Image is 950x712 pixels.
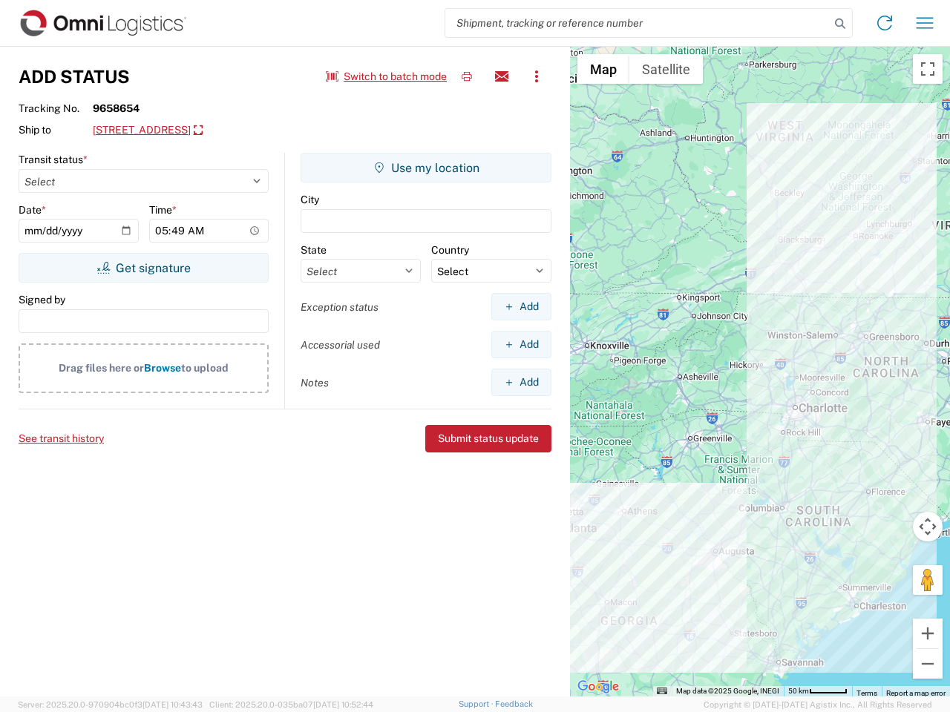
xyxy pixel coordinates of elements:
button: Map Scale: 50 km per 48 pixels [784,686,852,696]
label: Signed by [19,293,65,306]
label: Notes [301,376,329,389]
label: Time [149,203,177,217]
label: Transit status [19,153,88,166]
span: [DATE] 10:43:43 [142,700,203,709]
span: 50 km [788,687,809,695]
span: to upload [181,362,229,374]
button: Add [491,293,551,320]
button: Submit status update [425,425,551,452]
button: Add [491,369,551,396]
span: Client: 2025.20.0-035ba07 [209,700,373,709]
button: Use my location [301,153,551,182]
span: [DATE] 10:52:44 [313,700,373,709]
button: Switch to batch mode [326,65,447,89]
a: Open this area in Google Maps (opens a new window) [574,677,623,696]
button: Keyboard shortcuts [657,686,667,696]
img: Google [574,677,623,696]
a: Terms [856,689,877,697]
h3: Add Status [19,66,130,88]
label: City [301,193,319,206]
button: Map camera controls [913,512,943,541]
a: Report a map error [886,689,946,697]
label: Country [431,243,469,257]
a: [STREET_ADDRESS] [93,118,203,143]
span: Ship to [19,123,93,136]
button: See transit history [19,426,104,451]
button: Zoom out [913,649,943,679]
button: Toggle fullscreen view [913,54,943,84]
label: Date [19,203,46,217]
span: Browse [144,362,181,374]
span: Copyright © [DATE]-[DATE] Agistix Inc., All Rights Reserved [704,698,932,711]
span: Map data ©2025 Google, INEGI [676,687,779,695]
label: Accessorial used [301,338,380,352]
button: Add [491,331,551,358]
label: State [301,243,327,257]
label: Exception status [301,300,379,314]
button: Get signature [19,253,269,283]
button: Drag Pegman onto the map to open Street View [913,565,943,595]
button: Zoom in [913,619,943,648]
button: Show street map [577,54,629,84]
a: Feedback [495,699,533,708]
a: Support [459,699,496,708]
input: Shipment, tracking or reference number [445,9,830,37]
button: Show satellite imagery [629,54,703,84]
strong: 9658654 [93,102,140,115]
span: Tracking No. [19,102,93,115]
span: Drag files here or [59,362,144,374]
span: Server: 2025.20.0-970904bc0f3 [18,700,203,709]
